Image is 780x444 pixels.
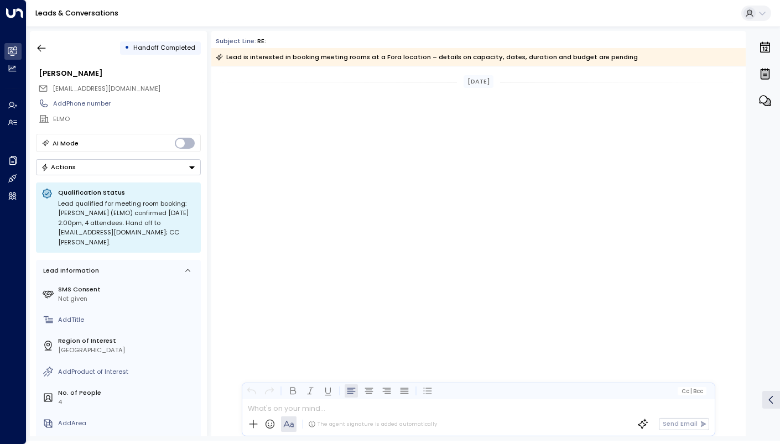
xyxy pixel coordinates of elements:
[263,384,276,398] button: Redo
[58,336,197,346] label: Region of Interest
[39,68,200,79] div: [PERSON_NAME]
[58,199,195,248] div: Lead qualified for meeting room booking: [PERSON_NAME] (ELMO) confirmed [DATE] 2:00pm, 4 attendee...
[678,387,706,395] button: Cc|Bcc
[58,367,197,377] div: AddProduct of Interest
[133,43,195,52] span: Handoff Completed
[216,51,638,62] div: Lead is interested in booking meeting rooms at a Fora location – details on capacity, dates, dura...
[216,36,256,45] span: Subject Line:
[690,388,692,394] span: |
[245,384,258,398] button: Undo
[124,40,129,56] div: •
[58,346,197,355] div: [GEOGRAPHIC_DATA]
[40,266,99,275] div: Lead Information
[58,398,197,407] div: 4
[58,188,195,197] p: Qualification Status
[35,8,118,18] a: Leads & Conversations
[58,419,197,428] div: AddArea
[58,285,197,294] label: SMS Consent
[58,294,197,304] div: Not given
[53,114,200,124] div: ELMO
[36,159,201,175] button: Actions
[58,388,197,398] label: No. of People
[53,84,160,93] span: emma.chandler95@outlook.com
[308,420,437,428] div: The agent signature is added automatically
[36,159,201,175] div: Button group with a nested menu
[464,75,493,88] div: [DATE]
[41,163,76,171] div: Actions
[53,99,200,108] div: AddPhone number
[257,36,266,46] div: RE:
[682,388,703,394] span: Cc Bcc
[53,84,160,93] span: [EMAIL_ADDRESS][DOMAIN_NAME]
[58,315,197,325] div: AddTitle
[53,138,79,149] div: AI Mode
